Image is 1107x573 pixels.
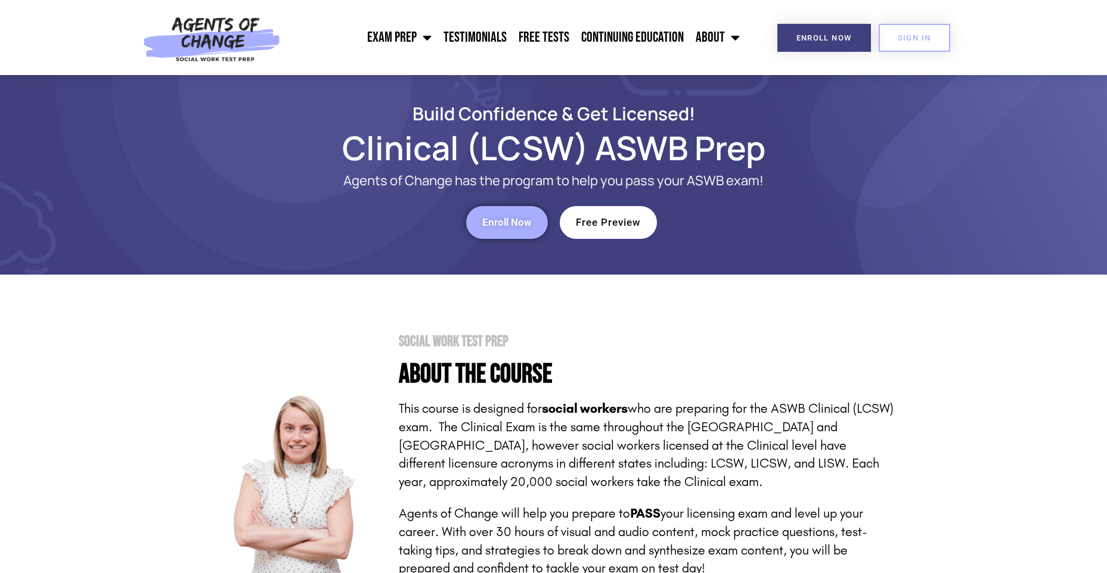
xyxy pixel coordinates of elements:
strong: PASS [630,506,661,521]
p: This course is designed for who are preparing for the ASWB Clinical (LCSW) exam. The Clinical Exa... [399,400,894,491]
span: Enroll Now [796,34,852,42]
h2: Social Work Test Prep [399,334,894,349]
a: Testimonials [438,23,513,52]
a: SIGN IN [879,24,950,52]
h4: About the Course [399,361,894,388]
a: Continuing Education [575,23,690,52]
a: Exam Prep [361,23,438,52]
h2: Build Confidence & Get Licensed! [214,105,894,122]
a: Enroll Now [466,206,548,239]
nav: Menu [287,23,746,52]
span: Enroll Now [482,217,532,228]
a: Enroll Now [777,24,871,52]
a: Free Preview [560,206,657,239]
a: Free Tests [513,23,575,52]
span: Free Preview [576,217,641,228]
a: About [690,23,746,52]
span: SIGN IN [898,34,931,42]
h1: Clinical (LCSW) ASWB Prep [214,134,894,161]
p: Agents of Change has the program to help you pass your ASWB exam! [262,173,846,188]
strong: social workers [542,401,628,416]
